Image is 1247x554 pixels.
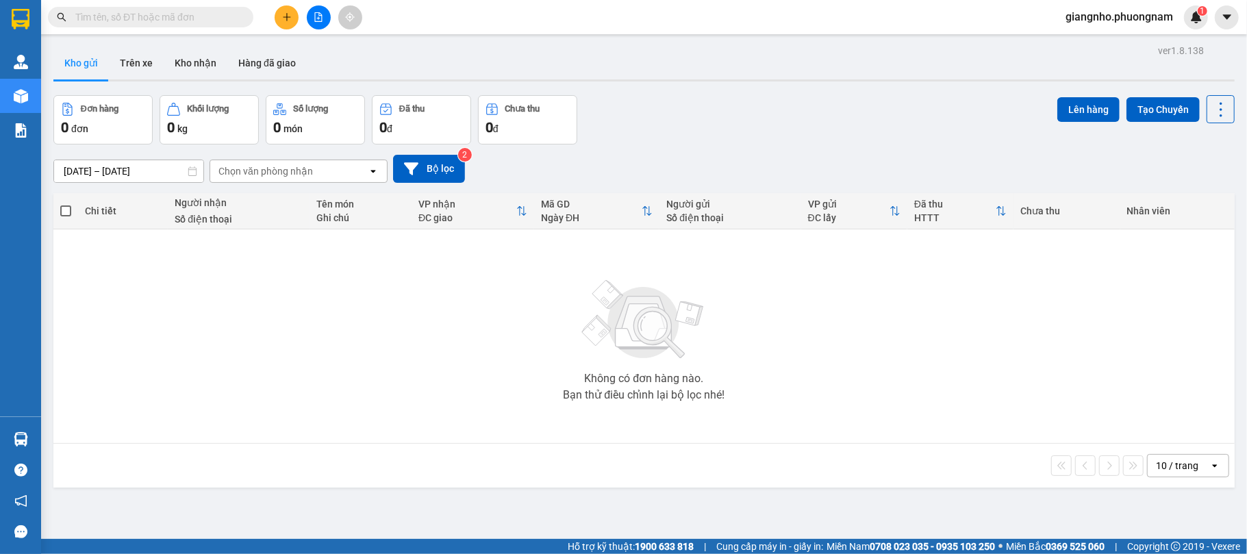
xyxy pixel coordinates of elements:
[1055,8,1184,25] span: giangnho.phuongnam
[505,104,540,114] div: Chưa thu
[666,199,794,210] div: Người gửi
[1200,6,1205,16] span: 1
[1221,11,1233,23] span: caret-down
[387,123,392,134] span: đ
[14,123,28,138] img: solution-icon
[1006,539,1105,554] span: Miền Bắc
[14,89,28,103] img: warehouse-icon
[293,104,328,114] div: Số lượng
[167,119,175,136] span: 0
[412,193,534,229] th: Toggle SortBy
[584,373,703,384] div: Không có đơn hàng nào.
[1156,459,1198,473] div: 10 / trang
[338,5,362,29] button: aim
[801,193,907,229] th: Toggle SortBy
[1020,205,1113,216] div: Chưa thu
[716,539,823,554] span: Cung cấp máy in - giấy in:
[266,95,365,144] button: Số lượng0món
[307,5,331,29] button: file-add
[1126,97,1200,122] button: Tạo Chuyến
[368,166,379,177] svg: open
[870,541,995,552] strong: 0708 023 035 - 0935 103 250
[227,47,307,79] button: Hàng đã giao
[53,95,153,144] button: Đơn hàng0đơn
[1198,6,1207,16] sup: 1
[393,155,465,183] button: Bộ lọc
[218,164,313,178] div: Chọn văn phòng nhận
[372,95,471,144] button: Đã thu0đ
[541,199,642,210] div: Mã GD
[1158,43,1204,58] div: ver 1.8.138
[914,199,996,210] div: Đã thu
[175,197,303,208] div: Người nhận
[635,541,694,552] strong: 1900 633 818
[164,47,227,79] button: Kho nhận
[907,193,1013,229] th: Toggle SortBy
[666,212,794,223] div: Số điện thoại
[275,5,299,29] button: plus
[54,160,203,182] input: Select a date range.
[314,12,323,22] span: file-add
[1115,539,1117,554] span: |
[563,390,725,401] div: Bạn thử điều chỉnh lại bộ lọc nhé!
[418,212,516,223] div: ĐC giao
[575,272,712,368] img: svg+xml;base64,PHN2ZyBjbGFzcz0ibGlzdC1wbHVnX19zdmciIHhtbG5zPSJodHRwOi8vd3d3LnczLm9yZy8yMDAwL3N2Zy...
[914,212,996,223] div: HTTT
[316,212,405,223] div: Ghi chú
[345,12,355,22] span: aim
[284,123,303,134] span: món
[14,55,28,69] img: warehouse-icon
[81,104,118,114] div: Đơn hàng
[61,119,68,136] span: 0
[827,539,995,554] span: Miền Nam
[71,123,88,134] span: đơn
[1127,205,1228,216] div: Nhân viên
[399,104,425,114] div: Đã thu
[379,119,387,136] span: 0
[85,205,161,216] div: Chi tiết
[458,148,472,162] sup: 2
[175,214,303,225] div: Số điện thoại
[808,199,890,210] div: VP gửi
[478,95,577,144] button: Chưa thu0đ
[75,10,237,25] input: Tìm tên, số ĐT hoặc mã đơn
[160,95,259,144] button: Khối lượng0kg
[1215,5,1239,29] button: caret-down
[486,119,493,136] span: 0
[568,539,694,554] span: Hỗ trợ kỹ thuật:
[1209,460,1220,471] svg: open
[1190,11,1202,23] img: icon-new-feature
[14,432,28,446] img: warehouse-icon
[57,12,66,22] span: search
[1057,97,1120,122] button: Lên hàng
[998,544,1003,549] span: ⚪️
[53,47,109,79] button: Kho gửi
[187,104,229,114] div: Khối lượng
[418,199,516,210] div: VP nhận
[273,119,281,136] span: 0
[177,123,188,134] span: kg
[282,12,292,22] span: plus
[534,193,659,229] th: Toggle SortBy
[316,199,405,210] div: Tên món
[14,464,27,477] span: question-circle
[704,539,706,554] span: |
[14,525,27,538] span: message
[1171,542,1181,551] span: copyright
[1046,541,1105,552] strong: 0369 525 060
[493,123,499,134] span: đ
[808,212,890,223] div: ĐC lấy
[12,9,29,29] img: logo-vxr
[541,212,642,223] div: Ngày ĐH
[14,494,27,507] span: notification
[109,47,164,79] button: Trên xe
